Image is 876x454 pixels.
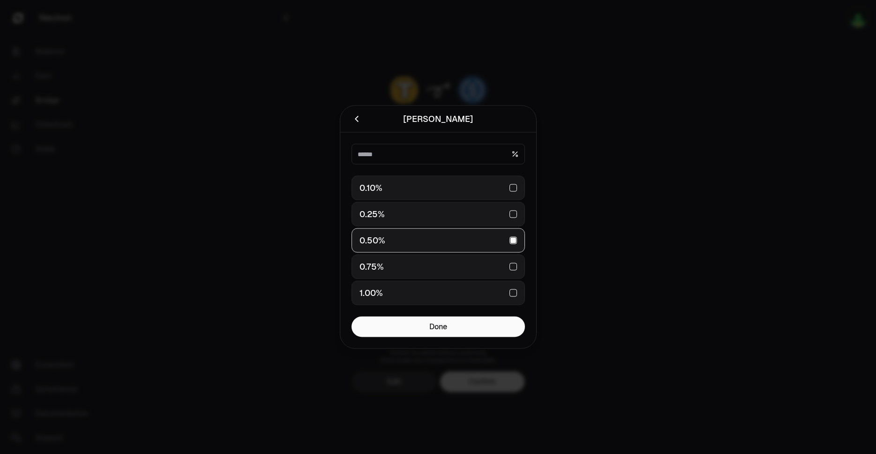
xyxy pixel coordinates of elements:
[352,202,525,227] button: 0.25%
[359,262,384,272] div: 0.75%
[352,228,525,253] button: 0.50%
[359,210,385,219] div: 0.25%
[352,255,525,279] button: 0.75%
[359,288,383,298] div: 1.00%
[352,281,525,305] button: 1.00%
[359,183,382,193] div: 0.10%
[352,176,525,200] button: 0.10%
[403,113,473,126] div: [PERSON_NAME]
[359,236,385,245] div: 0.50%
[352,317,525,337] button: Done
